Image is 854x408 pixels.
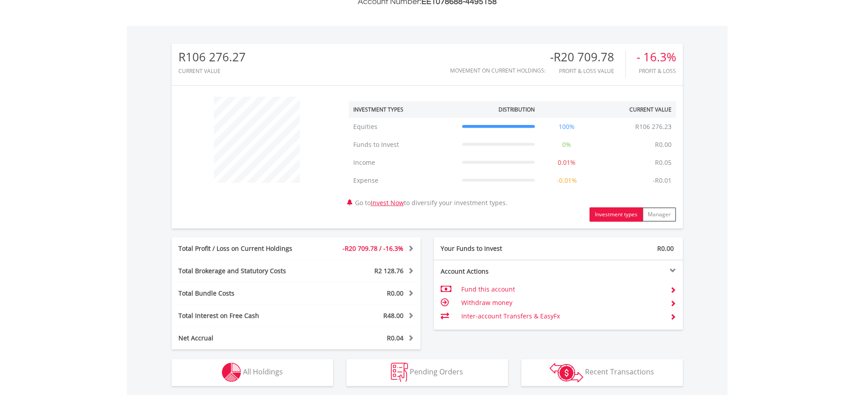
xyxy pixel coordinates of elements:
td: R0.05 [650,154,676,172]
div: Total Interest on Free Cash [172,311,317,320]
div: -R20 709.78 [550,51,625,64]
td: Fund this account [461,283,663,296]
a: Invest Now [371,198,404,207]
td: R0.00 [650,136,676,154]
td: 0.01% [539,154,594,172]
div: Movement on Current Holdings: [450,68,546,73]
button: Manager [642,207,676,222]
span: R48.00 [383,311,403,320]
div: - 16.3% [637,51,676,64]
span: R0.00 [657,244,674,253]
div: Go to to diversify your investment types. [342,92,683,222]
td: Funds to Invest [349,136,458,154]
td: Income [349,154,458,172]
div: Account Actions [434,267,559,276]
img: transactions-zar-wht.png [550,363,583,382]
td: -R0.01 [648,172,676,189]
th: Investment types [349,101,458,118]
td: 100% [539,118,594,136]
button: Recent Transactions [521,359,683,386]
th: Current Value [594,101,676,118]
td: Expense [349,172,458,189]
td: Withdraw money [461,296,663,309]
div: Distribution [499,106,535,113]
td: Inter-account Transfers & EasyFx [461,309,663,323]
div: Total Brokerage and Statutory Costs [172,266,317,275]
div: Net Accrual [172,334,317,343]
div: Total Profit / Loss on Current Holdings [172,244,317,253]
div: CURRENT VALUE [178,68,246,74]
button: Pending Orders [347,359,508,386]
span: Pending Orders [410,367,463,377]
span: R0.04 [387,334,403,342]
span: R2 128.76 [374,266,403,275]
td: -0.01% [539,172,594,189]
img: pending_instructions-wht.png [391,363,408,382]
span: Recent Transactions [585,367,654,377]
td: Equities [349,118,458,136]
td: R106 276.23 [631,118,676,136]
div: Total Bundle Costs [172,289,317,298]
img: holdings-wht.png [222,363,241,382]
div: R106 276.27 [178,51,246,64]
div: Profit & Loss [637,68,676,74]
div: Your Funds to Invest [434,244,559,253]
div: Profit & Loss Value [550,68,625,74]
span: -R20 709.78 / -16.3% [342,244,403,253]
button: Investment types [590,207,643,222]
span: R0.00 [387,289,403,297]
span: All Holdings [243,367,283,377]
button: All Holdings [172,359,333,386]
td: 0% [539,136,594,154]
